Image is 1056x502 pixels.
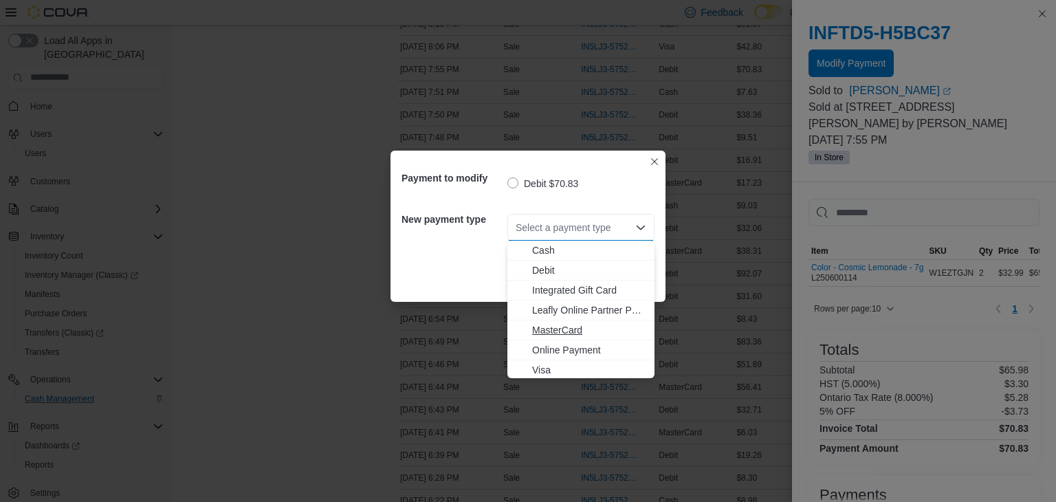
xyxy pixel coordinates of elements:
[507,281,654,301] button: Integrated Gift Card
[532,283,646,297] span: Integrated Gift Card
[532,303,646,317] span: Leafly Online Partner Payment
[532,343,646,357] span: Online Payment
[516,219,517,236] input: Accessible screen reader label
[507,320,654,340] button: MasterCard
[507,261,654,281] button: Debit
[532,323,646,337] span: MasterCard
[507,175,578,192] label: Debit $70.83
[532,363,646,377] span: Visa
[401,206,505,233] h5: New payment type
[635,222,646,233] button: Close list of options
[507,340,654,360] button: Online Payment
[401,164,505,192] h5: Payment to modify
[532,263,646,277] span: Debit
[507,301,654,320] button: Leafly Online Partner Payment
[507,241,654,261] button: Cash
[507,360,654,380] button: Visa
[507,241,654,380] div: Choose from the following options
[646,153,663,170] button: Closes this modal window
[532,243,646,257] span: Cash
